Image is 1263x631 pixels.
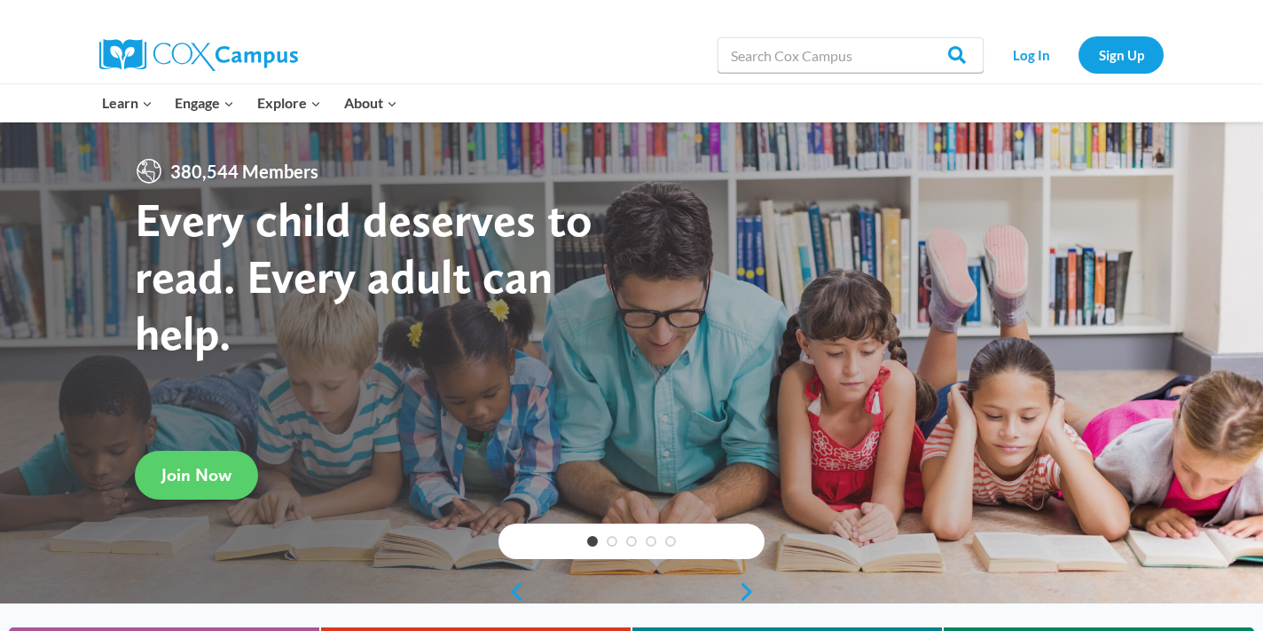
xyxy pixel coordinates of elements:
[90,84,408,122] nav: Primary Navigation
[992,36,1164,73] nav: Secondary Navigation
[175,91,234,114] span: Engage
[587,536,598,547] a: 1
[665,536,676,547] a: 5
[99,39,298,71] img: Cox Campus
[607,536,617,547] a: 2
[992,36,1070,73] a: Log In
[718,37,984,73] input: Search Cox Campus
[498,581,525,603] a: previous
[344,91,397,114] span: About
[135,191,592,360] strong: Every child deserves to read. Every adult can help.
[135,451,258,500] a: Join Now
[646,536,656,547] a: 4
[102,91,153,114] span: Learn
[738,581,765,603] a: next
[626,536,637,547] a: 3
[498,574,765,610] div: content slider buttons
[163,157,326,185] span: 380,544 Members
[161,464,231,485] span: Join Now
[257,91,321,114] span: Explore
[1079,36,1164,73] a: Sign Up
